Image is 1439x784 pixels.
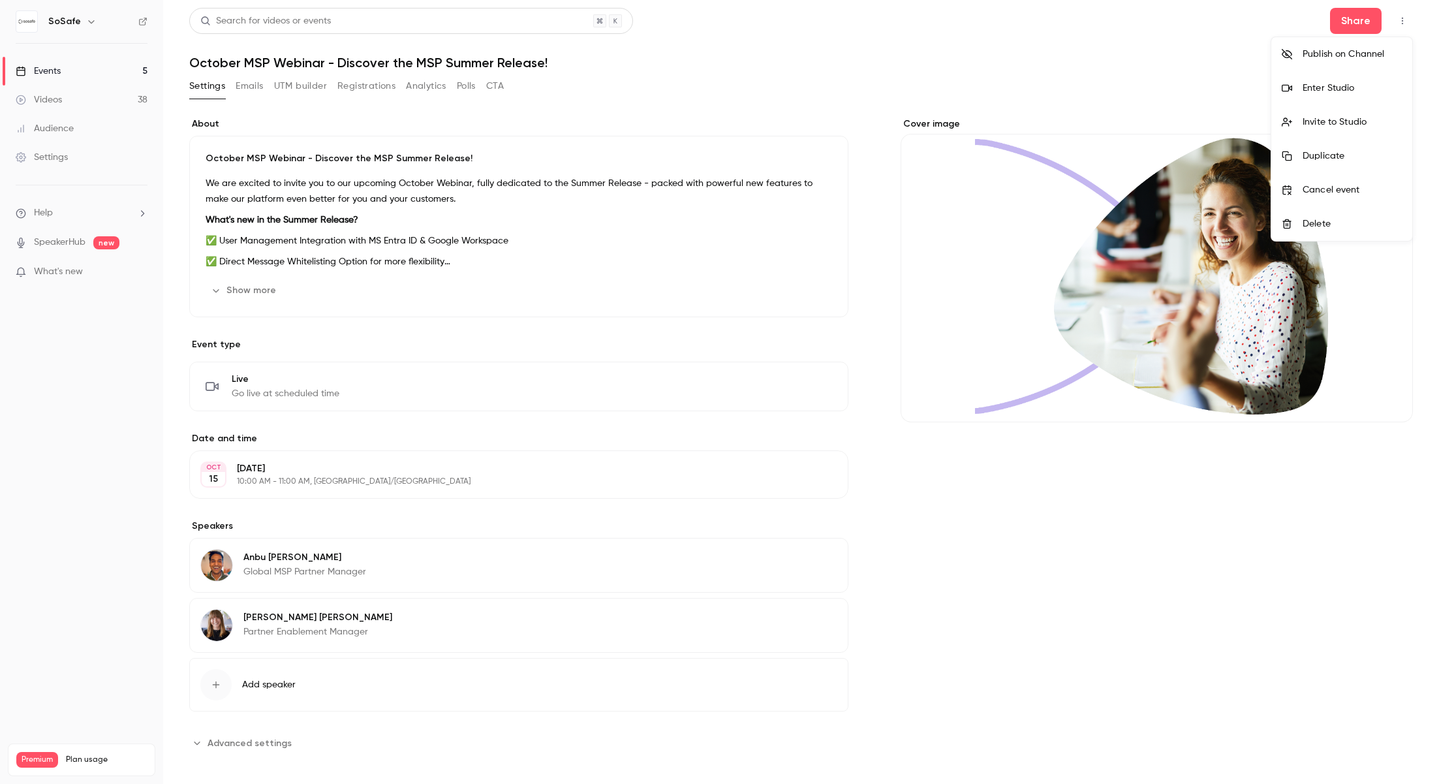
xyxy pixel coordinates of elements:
[1303,82,1402,95] div: Enter Studio
[1303,217,1402,230] div: Delete
[1303,183,1402,196] div: Cancel event
[1303,48,1402,61] div: Publish on Channel
[1303,149,1402,163] div: Duplicate
[1303,116,1402,129] div: Invite to Studio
